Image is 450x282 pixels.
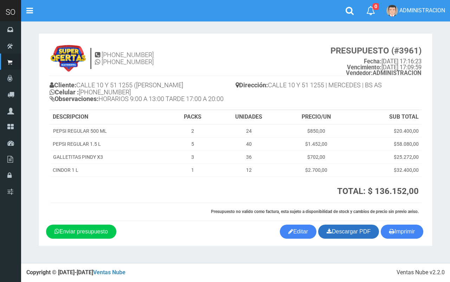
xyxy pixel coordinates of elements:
b: ADMINISTRACION [346,70,422,76]
h4: CALLE 10 Y 51 1255 | MERCEDES | BS AS [236,80,422,92]
b: Observaciones: [50,95,98,102]
a: Editar [280,225,316,239]
td: $850,00 [282,124,351,138]
td: 3 [169,151,216,164]
td: 12 [216,164,281,177]
a: Descargar PDF [318,225,379,239]
td: 1 [169,164,216,177]
strong: Vendedor: [346,70,373,76]
td: CINDOR 1 L [50,164,169,177]
h4: [PHONE_NUMBER] [PHONE_NUMBER] [95,51,154,65]
small: [DATE] 17:16:23 [DATE] 17:09:59 [330,46,422,76]
td: $58.080,00 [351,138,422,151]
img: User Image [386,5,398,17]
img: 9k= [50,44,87,73]
strong: Fecha: [364,58,381,65]
b: Celular : [50,88,79,96]
span: Enviar presupuesto [59,228,108,234]
strong: Copyright © [DATE]-[DATE] [26,269,126,276]
b: Cliente: [50,81,76,89]
div: Ventas Nube v2.2.0 [397,269,445,277]
th: UNIDADES [216,110,281,124]
td: $25.272,00 [351,151,422,164]
td: 40 [216,138,281,151]
td: 36 [216,151,281,164]
td: PEPSI REGULAR 500 ML [50,124,169,138]
b: Dirección: [236,81,268,89]
th: DESCRIPCION [50,110,169,124]
strong: TOTAL: $ 136.152,00 [337,186,419,196]
th: PACKS [169,110,216,124]
a: Enviar presupuesto [46,225,116,239]
strong: Vencimiento: [347,64,381,71]
th: SUB TOTAL [351,110,422,124]
th: PRECIO/UN [282,110,351,124]
td: $32.400,00 [351,164,422,177]
strong: Presupuesto no valido como factura, esta sujeto a disponibilidad de stock y cambios de precio sin... [211,209,419,214]
td: 5 [169,138,216,151]
a: Ventas Nube [93,269,126,276]
td: 24 [216,124,281,138]
button: Imprimir [381,225,423,239]
td: 2 [169,124,216,138]
span: ADMINISTRACION [399,7,445,14]
span: 0 [373,3,379,10]
td: $1.452,00 [282,138,351,151]
td: $20.400,00 [351,124,422,138]
td: $2.700,00 [282,164,351,177]
strong: PRESUPUESTO (#3961) [330,46,422,56]
td: GALLETITAS PINDY X3 [50,151,169,164]
td: PEPSI REGULAR 1.5 L [50,138,169,151]
td: $702,00 [282,151,351,164]
h4: CALLE 10 Y 51 1255 ([PERSON_NAME] [PHONE_NUMBER] HORARIOS 9:00 A 13:00 TARDE 17:00 A 20:00 [50,80,236,106]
